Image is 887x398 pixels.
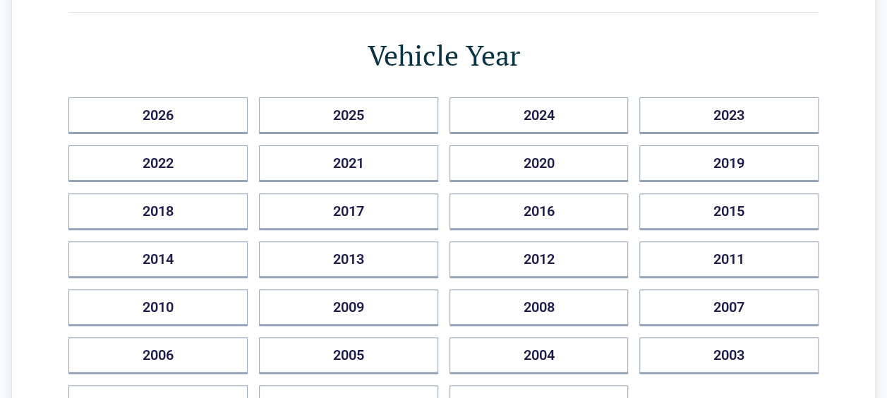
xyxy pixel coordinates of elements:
button: 2017 [259,193,438,230]
button: 2018 [68,193,248,230]
button: 2009 [259,289,438,326]
button: 2011 [639,241,819,278]
button: 2012 [449,241,629,278]
button: 2023 [639,97,819,134]
button: 2025 [259,97,438,134]
button: 2016 [449,193,629,230]
button: 2026 [68,97,248,134]
button: 2020 [449,145,629,182]
button: 2004 [449,337,629,374]
button: 2013 [259,241,438,278]
button: 2005 [259,337,438,374]
button: 2007 [639,289,819,326]
button: 2024 [449,97,629,134]
button: 2014 [68,241,248,278]
button: 2021 [259,145,438,182]
button: 2015 [639,193,819,230]
button: 2022 [68,145,248,182]
h1: Vehicle Year [68,35,819,75]
button: 2019 [639,145,819,182]
button: 2006 [68,337,248,374]
button: 2008 [449,289,629,326]
button: 2003 [639,337,819,374]
button: 2010 [68,289,248,326]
